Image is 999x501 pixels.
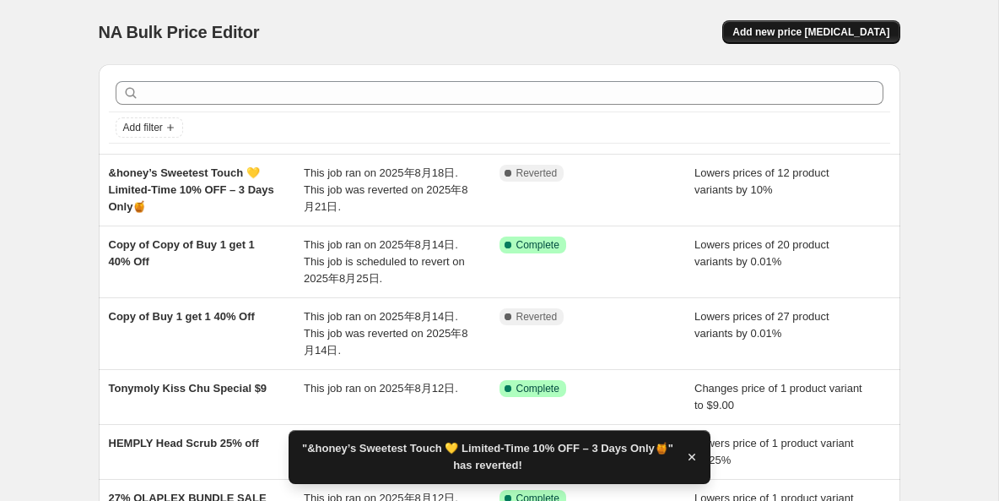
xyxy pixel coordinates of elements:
[304,382,458,395] span: This job ran on 2025年8月12日.
[694,437,854,466] span: Lowers price of 1 product variant by 25%
[299,440,677,474] span: "&honey’s Sweetest Touch 💛 Limited-Time 10% OFF – 3 Days Only🍯" has reverted!
[732,25,889,39] span: Add new price [MEDICAL_DATA]
[304,238,465,285] span: This job ran on 2025年8月14日. This job is scheduled to revert on 2025年8月25日.
[694,238,829,268] span: Lowers prices of 20 product variants by 0.01%
[516,310,558,324] span: Reverted
[694,382,862,411] span: Changes price of 1 product variant to $9.00
[304,310,467,357] span: This job ran on 2025年8月14日. This job was reverted on 2025年8月14日.
[516,238,559,252] span: Complete
[722,20,899,44] button: Add new price [MEDICAL_DATA]
[109,382,267,395] span: Tonymoly Kiss Chu Special $9
[109,437,259,449] span: HEMPLY Head Scrub 25% off
[123,121,163,134] span: Add filter
[109,310,255,323] span: Copy of Buy 1 get 1 40% Off
[516,382,559,395] span: Complete
[304,166,467,213] span: This job ran on 2025年8月18日. This job was reverted on 2025年8月21日.
[694,310,829,340] span: Lowers prices of 27 product variants by 0.01%
[99,23,260,41] span: NA Bulk Price Editor
[109,238,255,268] span: Copy of Copy of Buy 1 get 1 40% Off
[516,166,558,180] span: Reverted
[116,117,183,138] button: Add filter
[109,166,274,213] span: &honey’s Sweetest Touch 💛 Limited-Time 10% OFF – 3 Days Only🍯
[694,166,829,196] span: Lowers prices of 12 product variants by 10%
